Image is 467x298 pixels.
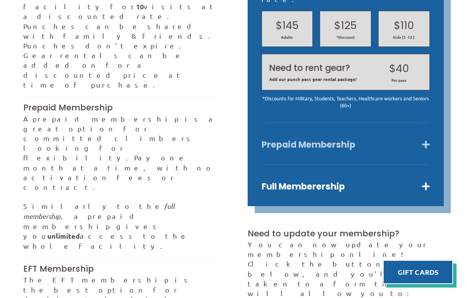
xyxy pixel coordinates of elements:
div: *Discounts for Military, Students, Teachers, Healthcare workers and Seniors (60+) [262,95,430,109]
h3: Need to update your membership? [248,228,444,239]
h2: $110 [386,18,422,33]
h3: EFT Membership [23,263,219,275]
span: Adults [269,34,306,40]
span: A prepaid membership is a great option for committed climbers looking for flexibility. [23,115,217,162]
strong: 10 [136,2,144,11]
h2: $40 [376,61,422,76]
p: You can now update your membership online! Click the button below, and you'll be taken to a form ... [248,239,444,298]
strong: unlimited [47,231,80,240]
h3: Prepaid Membership [23,102,219,114]
em: full membership [23,202,175,220]
span: *Discount [327,34,364,40]
h2: $125 [327,18,364,33]
span: Kids (5 -12 ) [386,34,422,40]
span: Per pass [376,78,422,83]
h2: $145 [269,18,306,33]
p: Pay one month at a time, with no activation fees or contract. [23,114,219,192]
h2: Need to rent gear? [269,62,369,74]
p: Similarly to the , a prepaid membership gives you access to the whole facility. [23,201,219,251]
span: Add our punch pass gear rental package! [269,76,369,82]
